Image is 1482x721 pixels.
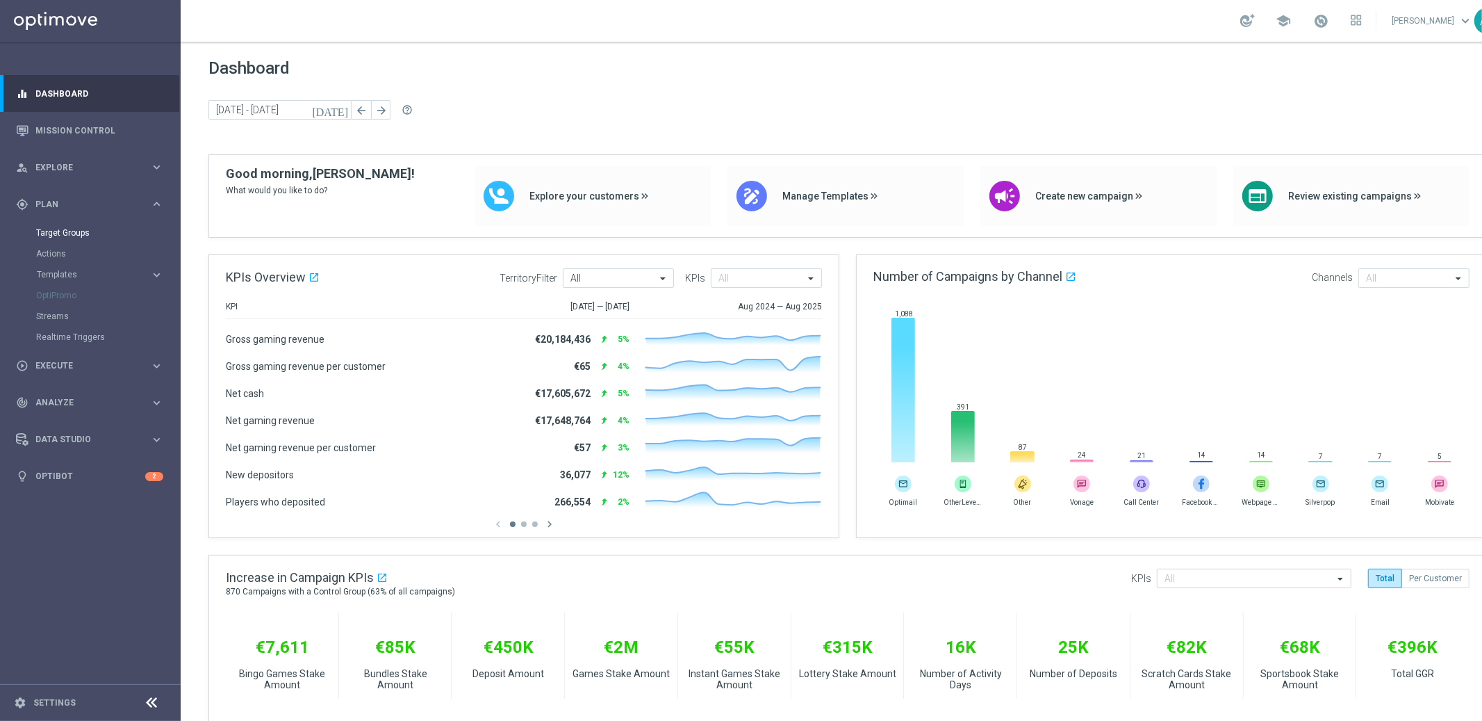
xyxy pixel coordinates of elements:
[15,471,164,482] button: lightbulb Optibot 2
[36,222,179,243] div: Target Groups
[36,243,179,264] div: Actions
[35,163,150,172] span: Explore
[16,458,163,495] div: Optibot
[14,697,26,709] i: settings
[36,306,179,327] div: Streams
[16,470,28,483] i: lightbulb
[15,88,164,99] button: equalizer Dashboard
[15,360,164,371] button: play_circle_outline Execute keyboard_arrow_right
[35,458,145,495] a: Optibot
[150,359,163,373] i: keyboard_arrow_right
[1276,13,1291,29] span: school
[15,434,164,445] button: Data Studio keyboard_arrow_right
[35,75,163,112] a: Dashboard
[36,332,145,343] a: Realtime Triggers
[16,396,28,409] i: track_changes
[16,198,28,211] i: gps_fixed
[16,161,28,174] i: person_search
[36,264,179,285] div: Templates
[16,161,150,174] div: Explore
[150,396,163,410] i: keyboard_arrow_right
[15,199,164,210] button: gps_fixed Plan keyboard_arrow_right
[35,200,150,209] span: Plan
[35,398,150,407] span: Analyze
[16,359,28,372] i: play_circle_outline
[36,285,179,306] div: OptiPromo
[36,311,145,322] a: Streams
[16,433,150,446] div: Data Studio
[150,197,163,211] i: keyboard_arrow_right
[16,198,150,211] div: Plan
[36,269,164,280] button: Templates keyboard_arrow_right
[150,433,163,446] i: keyboard_arrow_right
[36,327,179,348] div: Realtime Triggers
[150,268,163,282] i: keyboard_arrow_right
[16,75,163,112] div: Dashboard
[35,435,150,444] span: Data Studio
[37,270,150,279] div: Templates
[15,162,164,173] button: person_search Explore keyboard_arrow_right
[16,359,150,372] div: Execute
[37,270,136,279] span: Templates
[15,397,164,408] button: track_changes Analyze keyboard_arrow_right
[33,699,76,707] a: Settings
[36,248,145,259] a: Actions
[15,125,164,136] button: Mission Control
[1390,10,1474,31] a: [PERSON_NAME]keyboard_arrow_down
[35,362,150,370] span: Execute
[145,472,163,481] div: 2
[1458,13,1473,29] span: keyboard_arrow_down
[16,88,28,100] i: equalizer
[35,112,163,149] a: Mission Control
[16,396,150,409] div: Analyze
[16,112,163,149] div: Mission Control
[150,161,163,174] i: keyboard_arrow_right
[36,227,145,238] a: Target Groups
